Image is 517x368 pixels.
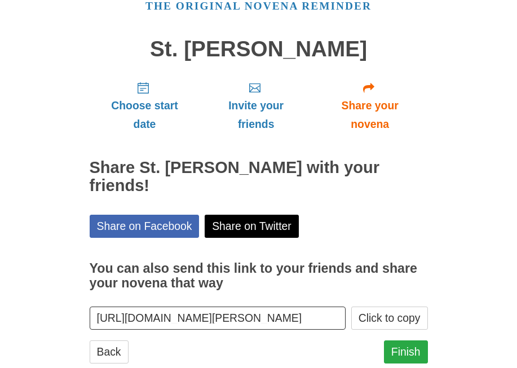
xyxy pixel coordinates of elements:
a: Invite your friends [200,72,312,139]
span: Invite your friends [211,96,301,134]
a: Share your novena [312,72,428,139]
a: Share on Twitter [205,215,299,238]
a: Finish [384,340,428,363]
a: Back [90,340,129,363]
span: Share your novena [324,96,417,134]
h2: Share St. [PERSON_NAME] with your friends! [90,159,428,195]
button: Click to copy [351,307,428,330]
span: Choose start date [101,96,189,134]
h1: St. [PERSON_NAME] [90,37,428,61]
h3: You can also send this link to your friends and share your novena that way [90,261,428,290]
a: Choose start date [90,72,200,139]
a: Share on Facebook [90,215,200,238]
